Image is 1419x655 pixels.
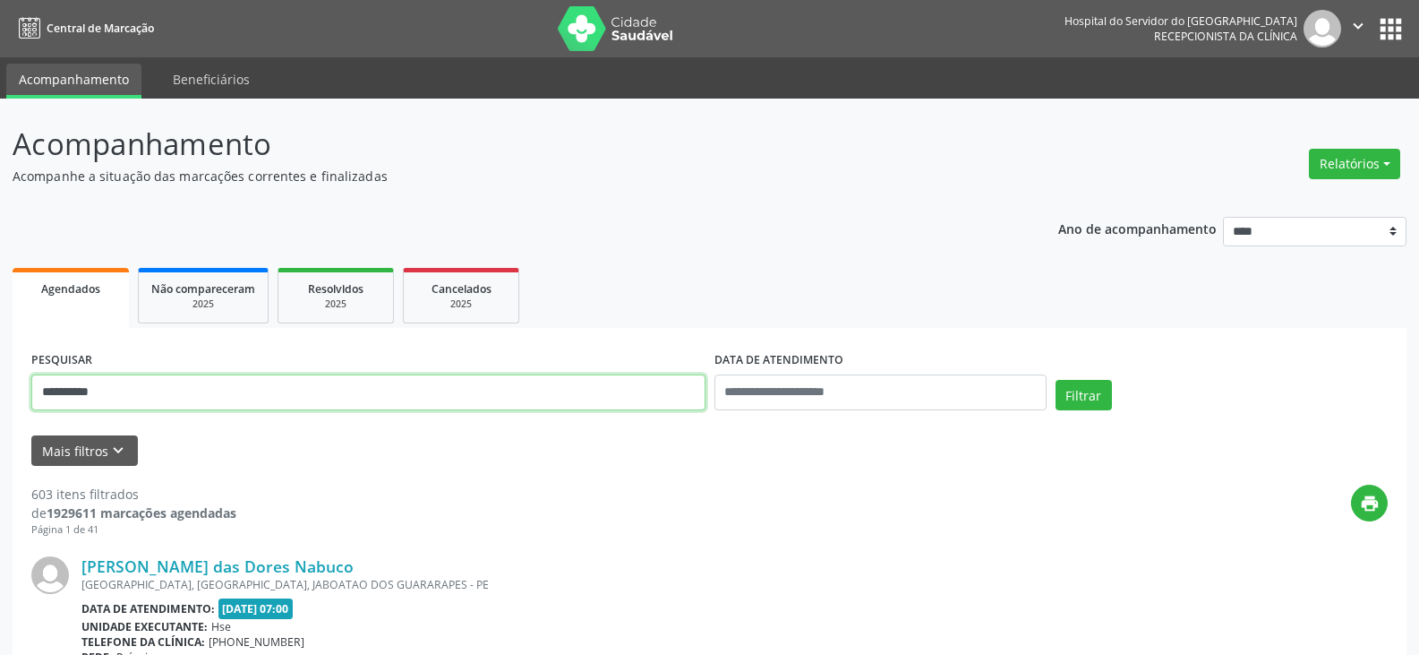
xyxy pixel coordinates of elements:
[714,347,843,375] label: DATA DE ATENDIMENTO
[81,634,205,650] b: Telefone da clínica:
[31,435,138,467] button: Mais filtroskeyboard_arrow_down
[13,167,988,185] p: Acompanhe a situação das marcações correntes e finalizadas
[81,619,208,634] b: Unidade executante:
[6,64,141,99] a: Acompanhamento
[13,13,154,43] a: Central de Marcação
[1375,13,1406,45] button: apps
[160,64,262,95] a: Beneficiários
[1154,29,1297,44] span: Recepcionista da clínica
[31,504,236,522] div: de
[81,601,215,616] b: Data de atendimento:
[47,21,154,36] span: Central de Marcação
[1056,380,1112,410] button: Filtrar
[1058,217,1217,239] p: Ano de acompanhamento
[211,619,231,634] span: Hse
[1304,10,1341,47] img: img
[31,522,236,538] div: Página 1 de 41
[31,556,69,594] img: img
[1064,13,1297,29] div: Hospital do Servidor do [GEOGRAPHIC_DATA]
[41,281,100,297] span: Agendados
[13,122,988,167] p: Acompanhamento
[1341,10,1375,47] button: 
[151,281,255,297] span: Não compareceram
[1348,16,1368,36] i: 
[31,485,236,504] div: 603 itens filtrados
[1309,149,1400,179] button: Relatórios
[416,297,506,311] div: 2025
[218,599,294,619] span: [DATE] 07:00
[291,297,380,311] div: 2025
[308,281,363,297] span: Resolvidos
[209,634,304,650] span: [PHONE_NUMBER]
[108,441,128,461] i: keyboard_arrow_down
[31,347,92,375] label: PESQUISAR
[81,577,1119,592] div: [GEOGRAPHIC_DATA], [GEOGRAPHIC_DATA], JABOATAO DOS GUARARAPES - PE
[432,281,492,297] span: Cancelados
[1360,494,1380,513] i: print
[151,297,255,311] div: 2025
[1351,485,1388,521] button: print
[47,504,236,521] strong: 1929611 marcações agendadas
[81,556,354,576] a: [PERSON_NAME] das Dores Nabuco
